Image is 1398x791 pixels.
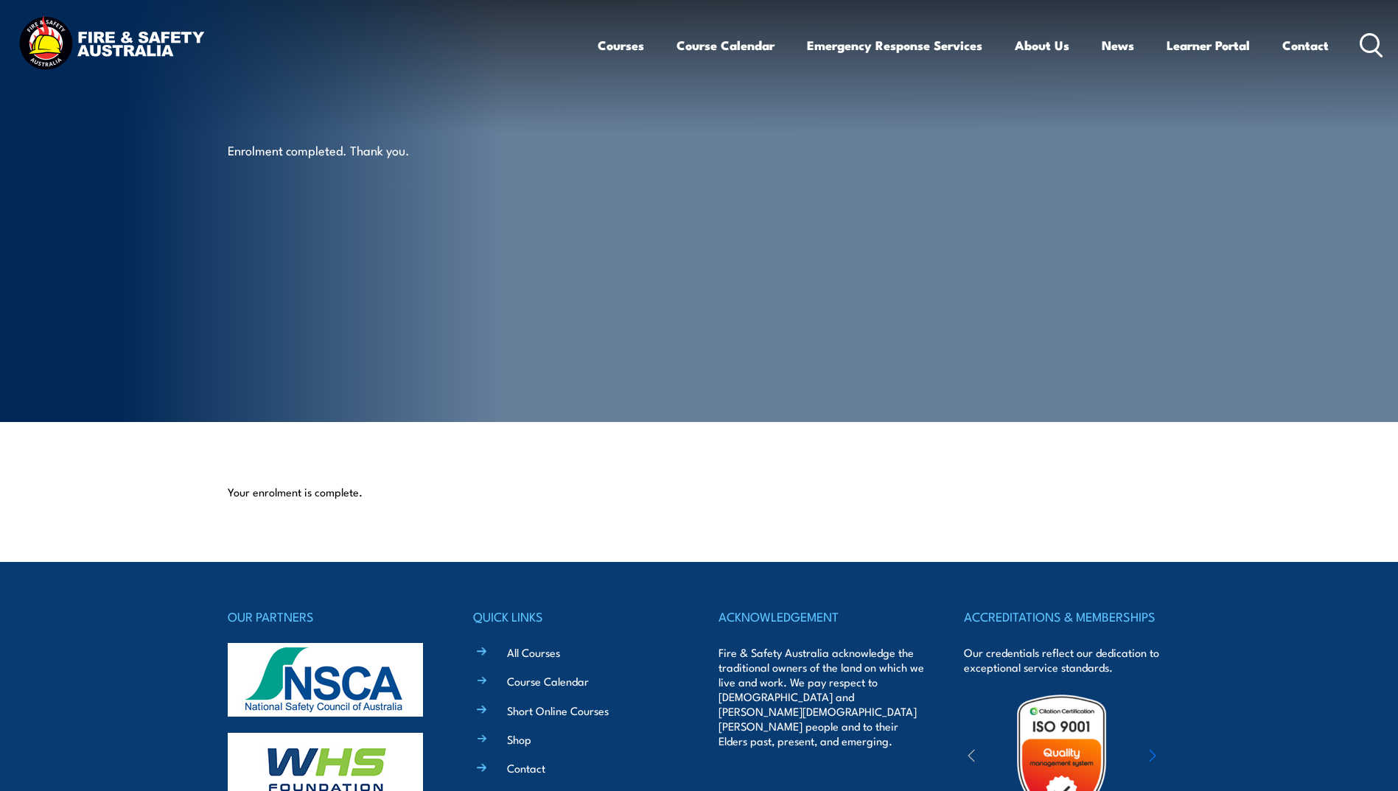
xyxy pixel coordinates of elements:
img: ewpa-logo [1127,732,1255,783]
h4: OUR PARTNERS [228,606,434,627]
a: Courses [598,26,644,65]
a: Contact [507,760,545,776]
a: Course Calendar [507,673,589,689]
p: Your enrolment is complete. [228,485,1171,499]
a: Course Calendar [677,26,775,65]
p: Enrolment completed. Thank you. [228,141,497,158]
a: Short Online Courses [507,703,609,718]
a: Learner Portal [1167,26,1250,65]
a: Contact [1282,26,1329,65]
h4: QUICK LINKS [473,606,679,627]
a: Shop [507,731,531,747]
p: Our credentials reflect our dedication to exceptional service standards. [964,645,1170,675]
p: Fire & Safety Australia acknowledge the traditional owners of the land on which we live and work.... [719,645,925,748]
h4: ACKNOWLEDGEMENT [719,606,925,627]
a: News [1102,26,1134,65]
img: nsca-logo-footer [228,643,423,717]
a: All Courses [507,644,560,660]
a: Emergency Response Services [807,26,982,65]
a: About Us [1015,26,1069,65]
h4: ACCREDITATIONS & MEMBERSHIPS [964,606,1170,627]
